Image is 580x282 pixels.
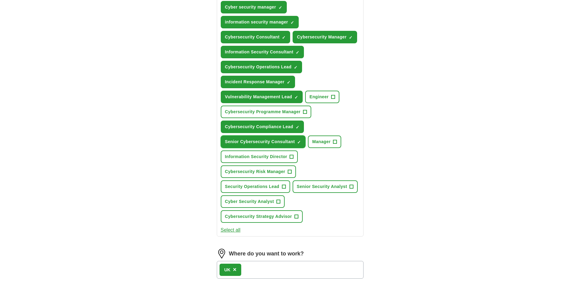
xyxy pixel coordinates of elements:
span: Cybersecurity Risk Manager [225,168,285,175]
span: ✓ [279,5,282,10]
button: Cyber Security Analyst [221,195,285,208]
span: Cybersecurity Consultant [225,34,280,40]
span: Cybersecurity Compliance Lead [225,124,293,130]
button: Cybersecurity Operations Lead✓ [221,61,302,73]
button: Engineer [305,91,339,103]
span: Senior Security Analyst [297,183,347,190]
span: ✓ [296,125,299,130]
button: Cybersecurity Programme Manager [221,106,311,118]
button: Cybersecurity Manager✓ [293,31,357,43]
span: information security manager [225,19,288,25]
span: Cybersecurity Manager [297,34,346,40]
span: ✓ [349,35,353,40]
div: UK [224,267,231,273]
span: Vulnerability Management Lead [225,94,292,100]
button: information security manager✓ [221,16,299,28]
span: ✓ [296,50,299,55]
button: Information Security Director [221,150,298,163]
span: Cyber security manager [225,4,276,10]
button: Cybersecurity Consultant✓ [221,31,290,43]
button: Senior Security Analyst [293,180,358,193]
span: Cybersecurity Operations Lead [225,64,292,70]
button: Incident Response Manager✓ [221,76,295,88]
button: Cyber security manager✓ [221,1,287,13]
button: Cybersecurity Strategy Advisor [221,210,303,223]
span: Security Operations Lead [225,183,279,190]
span: Cybersecurity Strategy Advisor [225,213,292,220]
span: Engineer [309,94,329,100]
button: Information Security Consultant✓ [221,46,304,58]
span: Incident Response Manager [225,79,285,85]
span: Information Security Director [225,154,287,160]
span: Senior Cybersecurity Consultant [225,139,295,145]
span: ✓ [290,20,294,25]
span: Cyber Security Analyst [225,198,274,205]
button: Security Operations Lead [221,180,290,193]
span: Cybersecurity Programme Manager [225,109,301,115]
label: Where do you want to work? [229,250,304,258]
span: ✓ [287,80,290,85]
img: location.png [217,249,227,258]
button: × [233,265,237,274]
button: Vulnerability Management Lead✓ [221,91,303,103]
button: Cybersecurity Compliance Lead✓ [221,121,304,133]
button: Cybersecurity Risk Manager [221,165,296,178]
button: Select all [221,226,241,234]
button: Senior Cybersecurity Consultant✓ [221,136,306,148]
span: ✓ [297,140,301,145]
span: × [233,266,237,273]
button: Manager [308,136,341,148]
span: Manager [312,139,331,145]
span: Information Security Consultant [225,49,294,55]
span: ✓ [282,35,286,40]
span: ✓ [294,95,298,100]
span: ✓ [294,65,297,70]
